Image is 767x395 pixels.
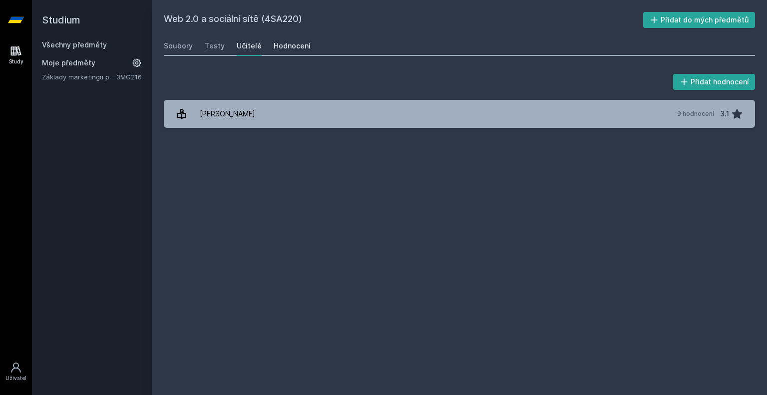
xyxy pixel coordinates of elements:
a: Study [2,40,30,70]
a: Hodnocení [274,36,311,56]
button: Přidat hodnocení [673,74,756,90]
h2: Web 2.0 a sociální sítě (4SA220) [164,12,643,28]
div: [PERSON_NAME] [200,104,255,124]
div: Testy [205,41,225,51]
a: Učitelé [237,36,262,56]
div: Učitelé [237,41,262,51]
div: 9 hodnocení [677,110,714,118]
a: Uživatel [2,357,30,387]
div: Hodnocení [274,41,311,51]
div: Uživatel [5,375,26,382]
a: 3MG216 [116,73,142,81]
button: Přidat do mých předmětů [643,12,756,28]
a: [PERSON_NAME] 9 hodnocení 3.1 [164,100,755,128]
a: Všechny předměty [42,40,107,49]
div: 3.1 [720,104,729,124]
a: Testy [205,36,225,56]
a: Základy marketingu pro informatiky a statistiky [42,72,116,82]
div: Study [9,58,23,65]
div: Soubory [164,41,193,51]
a: Soubory [164,36,193,56]
span: Moje předměty [42,58,95,68]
